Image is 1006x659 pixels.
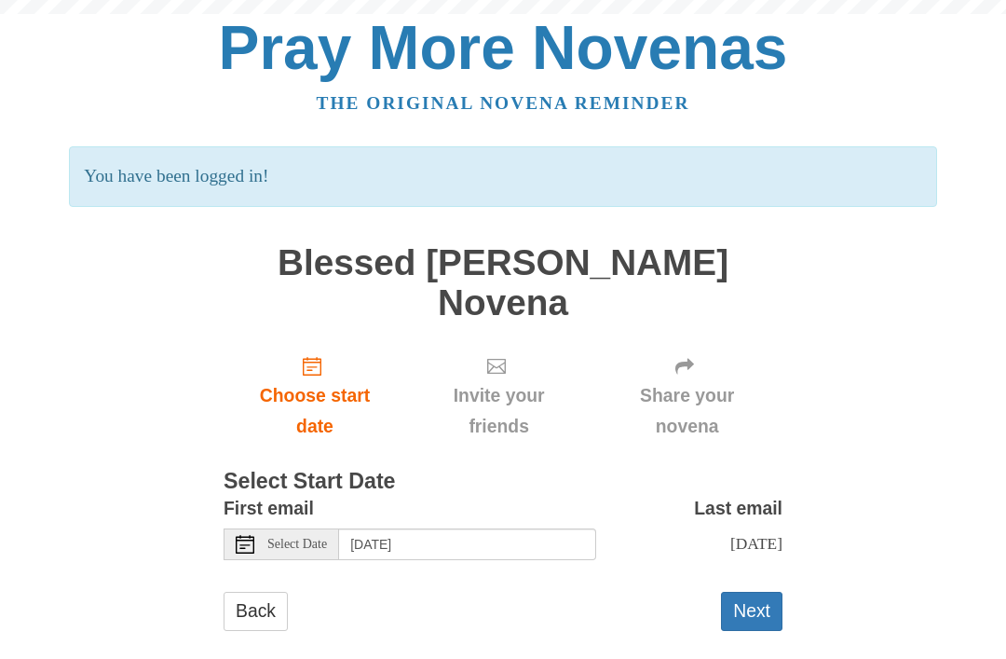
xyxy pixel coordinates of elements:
[224,592,288,630] a: Back
[591,341,782,452] div: Click "Next" to confirm your start date first.
[219,13,788,82] a: Pray More Novenas
[224,470,782,494] h3: Select Start Date
[224,243,782,323] h1: Blessed [PERSON_NAME] Novena
[267,538,327,551] span: Select Date
[610,380,764,442] span: Share your novena
[721,592,782,630] button: Next
[317,93,690,113] a: The original novena reminder
[425,380,573,442] span: Invite your friends
[694,493,782,524] label: Last email
[224,341,406,452] a: Choose start date
[406,341,591,452] div: Click "Next" to confirm your start date first.
[69,146,936,207] p: You have been logged in!
[730,534,782,553] span: [DATE]
[224,493,314,524] label: First email
[242,380,387,442] span: Choose start date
